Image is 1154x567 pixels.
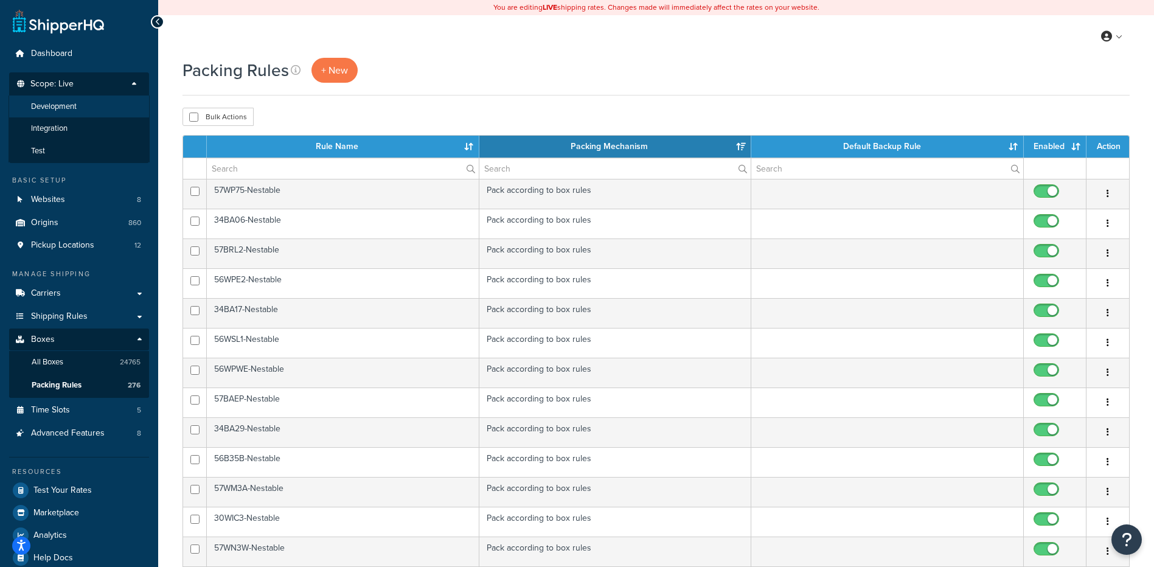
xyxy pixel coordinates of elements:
[207,268,479,298] td: 56WPE2-Nestable
[128,380,141,391] span: 276
[751,136,1024,158] th: Default Backup Rule: activate to sort column ascending
[207,358,479,388] td: 56WPWE-Nestable
[543,2,557,13] b: LIVE
[9,329,149,398] li: Boxes
[31,240,94,251] span: Pickup Locations
[31,288,61,299] span: Carriers
[30,79,74,89] span: Scope: Live
[9,234,149,257] li: Pickup Locations
[479,158,751,179] input: Search
[31,123,68,134] span: Integration
[137,195,141,205] span: 8
[207,447,479,477] td: 56B35B-Nestable
[9,351,149,374] li: All Boxes
[9,524,149,546] a: Analytics
[479,136,752,158] th: Packing Mechanism: activate to sort column ascending
[9,212,149,234] li: Origins
[128,218,141,228] span: 860
[207,388,479,417] td: 57BAEP-Nestable
[9,422,149,445] li: Advanced Features
[479,388,752,417] td: Pack according to box rules
[479,179,752,209] td: Pack according to box rules
[207,507,479,537] td: 30WIC3-Nestable
[31,311,88,322] span: Shipping Rules
[120,357,141,367] span: 24765
[31,428,105,439] span: Advanced Features
[9,399,149,422] li: Time Slots
[479,358,752,388] td: Pack according to box rules
[207,298,479,328] td: 34BA17-Nestable
[479,507,752,537] td: Pack according to box rules
[9,479,149,501] a: Test Your Rates
[479,537,752,566] td: Pack according to box rules
[207,417,479,447] td: 34BA29-Nestable
[9,305,149,328] a: Shipping Rules
[33,530,67,541] span: Analytics
[9,189,149,211] li: Websites
[321,63,348,77] span: + New
[479,477,752,507] td: Pack according to box rules
[9,189,149,211] a: Websites 8
[207,136,479,158] th: Rule Name: activate to sort column ascending
[207,477,479,507] td: 57WM3A-Nestable
[479,328,752,358] td: Pack according to box rules
[9,502,149,524] a: Marketplace
[134,240,141,251] span: 12
[182,58,289,82] h1: Packing Rules
[207,209,479,238] td: 34BA06-Nestable
[751,158,1023,179] input: Search
[31,195,65,205] span: Websites
[207,238,479,268] td: 57BRL2-Nestable
[479,238,752,268] td: Pack according to box rules
[31,218,58,228] span: Origins
[9,282,149,305] a: Carriers
[9,467,149,477] div: Resources
[479,209,752,238] td: Pack according to box rules
[207,328,479,358] td: 56WSL1-Nestable
[479,268,752,298] td: Pack according to box rules
[1111,524,1142,555] button: Open Resource Center
[311,58,358,83] a: + New
[9,43,149,65] a: Dashboard
[31,102,77,112] span: Development
[31,405,70,416] span: Time Slots
[32,380,82,391] span: Packing Rules
[33,508,79,518] span: Marketplace
[479,447,752,477] td: Pack according to box rules
[13,9,104,33] a: ShipperHQ Home
[9,374,149,397] a: Packing Rules 276
[9,175,149,186] div: Basic Setup
[33,485,92,496] span: Test Your Rates
[207,158,479,179] input: Search
[207,537,479,566] td: 57WN3W-Nestable
[32,357,63,367] span: All Boxes
[9,117,150,140] li: Integration
[31,335,55,345] span: Boxes
[9,234,149,257] a: Pickup Locations 12
[9,269,149,279] div: Manage Shipping
[31,146,45,156] span: Test
[31,49,72,59] span: Dashboard
[9,329,149,351] a: Boxes
[207,179,479,209] td: 57WP75-Nestable
[9,351,149,374] a: All Boxes 24765
[1024,136,1086,158] th: Enabled: activate to sort column ascending
[9,374,149,397] li: Packing Rules
[137,405,141,416] span: 5
[479,417,752,447] td: Pack according to box rules
[1086,136,1129,158] th: Action
[9,140,150,162] li: Test
[137,428,141,439] span: 8
[33,553,73,563] span: Help Docs
[182,108,254,126] button: Bulk Actions
[9,96,150,118] li: Development
[479,298,752,328] td: Pack according to box rules
[9,212,149,234] a: Origins 860
[9,399,149,422] a: Time Slots 5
